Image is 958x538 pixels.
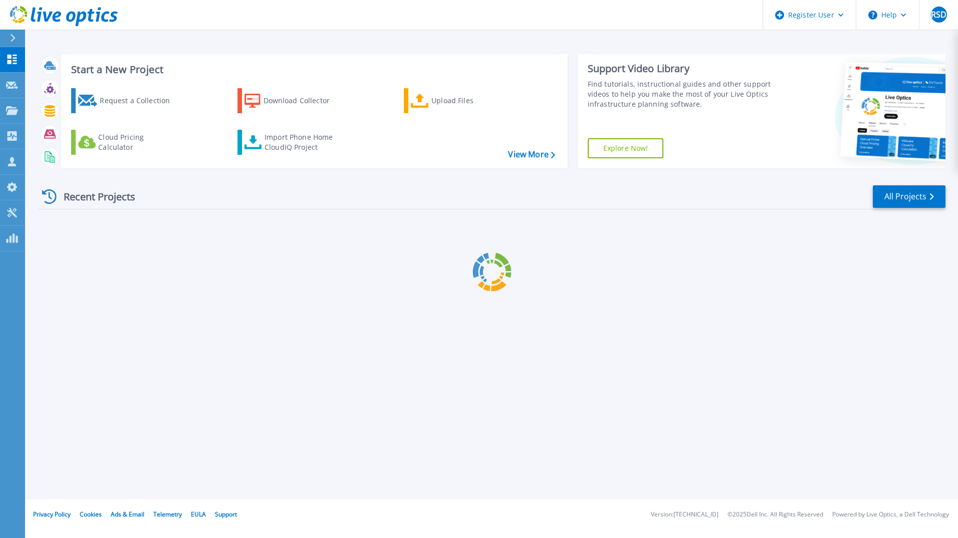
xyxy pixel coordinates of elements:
a: Upload Files [404,88,516,113]
a: Request a Collection [71,88,183,113]
div: Import Phone Home CloudIQ Project [265,132,343,152]
div: Upload Files [431,91,512,111]
div: Support Video Library [588,62,775,75]
div: Find tutorials, instructional guides and other support videos to help you make the most of your L... [588,79,775,109]
span: RSD [931,11,946,19]
a: Cloud Pricing Calculator [71,130,183,155]
div: Recent Projects [39,184,149,209]
div: Cloud Pricing Calculator [98,132,178,152]
li: Version: [TECHNICAL_ID] [651,511,718,518]
li: © 2025 Dell Inc. All Rights Reserved [728,511,823,518]
a: Support [215,510,237,518]
a: All Projects [873,185,945,208]
a: Cookies [80,510,102,518]
li: Powered by Live Optics, a Dell Technology [832,511,949,518]
a: Ads & Email [111,510,144,518]
a: Explore Now! [588,138,664,158]
a: View More [508,150,555,159]
div: Download Collector [264,91,344,111]
a: Privacy Policy [33,510,71,518]
h3: Start a New Project [71,64,555,75]
a: Telemetry [153,510,182,518]
a: EULA [191,510,206,518]
a: Download Collector [237,88,349,113]
div: Request a Collection [100,91,180,111]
